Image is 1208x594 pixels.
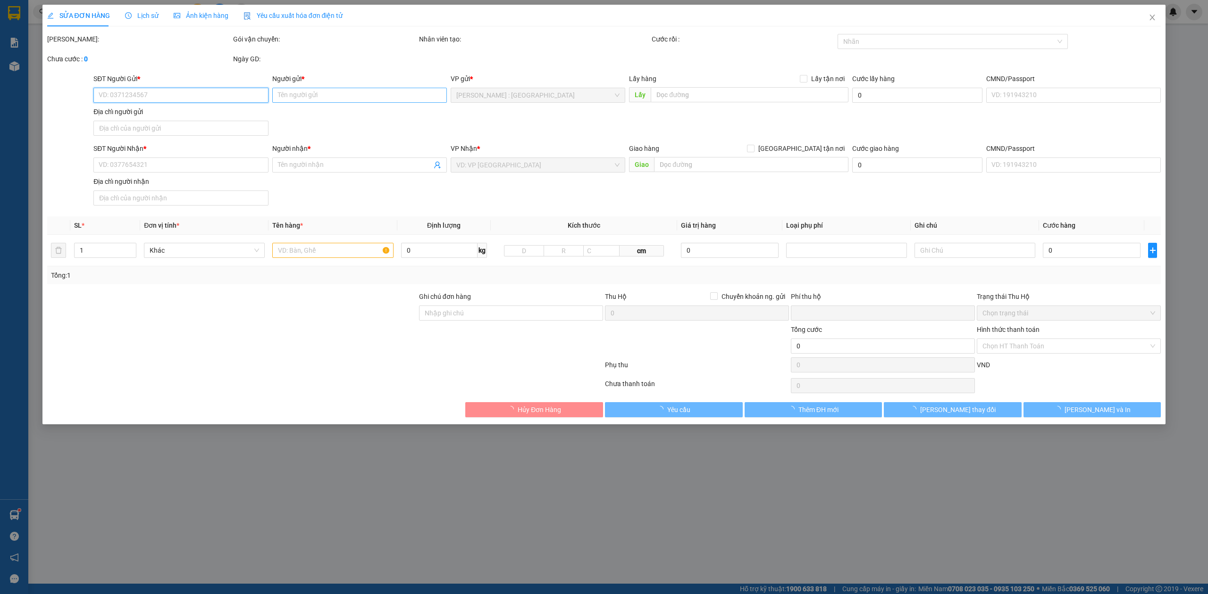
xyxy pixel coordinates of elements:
div: Địa chỉ người nhận [93,176,268,187]
button: plus [1148,243,1157,258]
button: Hủy Đơn Hàng [465,402,603,417]
input: R [544,245,584,256]
label: Hình thức thanh toán [977,326,1040,333]
span: loading [657,406,667,412]
div: Ngày GD: [233,54,417,64]
span: SỬA ĐƠN HÀNG [47,12,110,19]
span: Ngày in phiếu: 19:04 ngày [34,19,164,29]
span: 0109597835 [132,45,192,53]
span: Kích thước [568,222,600,229]
span: loading [1054,406,1065,412]
button: Thêm ĐH mới [745,402,882,417]
div: CMND/Passport [986,74,1161,84]
strong: MST: [132,45,150,53]
input: Địa chỉ của người nhận [93,190,268,206]
strong: CSKH: [26,41,50,49]
span: Khác [150,243,259,257]
span: Lấy tận nơi [807,74,848,84]
span: VND [977,361,990,369]
span: [PERSON_NAME] thay đổi [920,404,996,415]
span: Lấy [629,87,651,102]
span: Hồ Chí Minh : Kho Quận 12 [456,88,620,102]
span: cm [620,245,664,256]
label: Cước lấy hàng [852,75,895,82]
span: Định lượng [427,222,461,229]
span: Giao hàng [629,145,659,152]
span: SL [74,222,82,229]
span: edit [47,12,54,19]
span: Lịch sử [125,12,159,19]
label: Cước giao hàng [852,145,899,152]
span: Giá trị hàng [681,222,716,229]
span: picture [174,12,180,19]
input: Dọc đường [651,87,848,102]
span: [PERSON_NAME] và In [1065,404,1131,415]
img: icon [243,12,251,20]
span: kg [478,243,487,258]
span: Lấy hàng [629,75,656,82]
div: SĐT Người Gửi [93,74,268,84]
div: Gói vận chuyển: [233,34,417,44]
span: Thu Hộ [605,293,627,300]
strong: PHIẾU DÁN LÊN HÀNG [37,4,161,17]
span: loading [788,406,798,412]
div: VP gửi [451,74,625,84]
span: loading [910,406,920,412]
span: Chuyển khoản ng. gửi [718,291,789,302]
div: Trạng thái Thu Hộ [977,291,1161,302]
span: user-add [434,161,441,169]
div: Nhân viên tạo: [419,34,650,44]
div: Người gửi [272,74,447,84]
div: Người nhận [272,143,447,154]
span: CÔNG TY TNHH CHUYỂN PHÁT NHANH BẢO AN [73,32,130,66]
span: Thêm ĐH mới [798,404,839,415]
div: Địa chỉ người gửi [93,107,268,117]
div: [PERSON_NAME]: [47,34,231,44]
button: Close [1139,5,1166,31]
span: Ảnh kiện hàng [174,12,228,19]
input: D [504,245,544,256]
div: Tổng: 1 [51,270,466,280]
span: VP Nhận [451,145,477,152]
button: delete [51,243,66,258]
div: CMND/Passport [986,143,1161,154]
div: Chưa thanh toán [604,379,790,395]
th: Ghi chú [911,216,1039,235]
label: Ghi chú đơn hàng [419,293,471,300]
div: Phí thu hộ [791,291,975,305]
span: Cước hàng [1043,222,1075,229]
button: [PERSON_NAME] thay đổi [884,402,1022,417]
span: [DATE] [136,19,164,29]
span: [GEOGRAPHIC_DATA] tận nơi [755,143,848,154]
input: Cước giao hàng [852,157,982,173]
div: Phụ thu [604,360,790,376]
span: Tổng cước [791,326,822,333]
span: close [1149,14,1156,21]
div: Cước rồi : [652,34,836,44]
span: loading [507,406,518,412]
button: Yêu cầu [605,402,743,417]
span: clock-circle [125,12,132,19]
input: Cước lấy hàng [852,88,982,103]
span: Hủy Đơn Hàng [518,404,561,415]
input: C [583,245,620,256]
div: Chưa cước : [47,54,231,64]
input: Địa chỉ của người gửi [93,121,268,136]
div: SĐT Người Nhận [93,143,268,154]
span: Mã đơn: KQ121010250016 [4,70,96,96]
span: Yêu cầu [667,404,690,415]
span: plus [1149,247,1157,254]
input: Dọc đường [654,157,848,172]
span: Yêu cầu xuất hóa đơn điện tử [243,12,343,19]
span: Chọn trạng thái [982,306,1155,320]
span: [PHONE_NUMBER] [4,41,72,57]
span: Giao [629,157,654,172]
input: Ghi Chú [914,243,1035,258]
b: 0 [84,55,88,63]
th: Loại phụ phí [782,216,911,235]
input: VD: Bàn, Ghế [272,243,393,258]
button: [PERSON_NAME] và In [1023,402,1161,417]
span: Tên hàng [272,222,303,229]
input: Ghi chú đơn hàng [419,305,603,321]
span: Đơn vị tính [144,222,179,229]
